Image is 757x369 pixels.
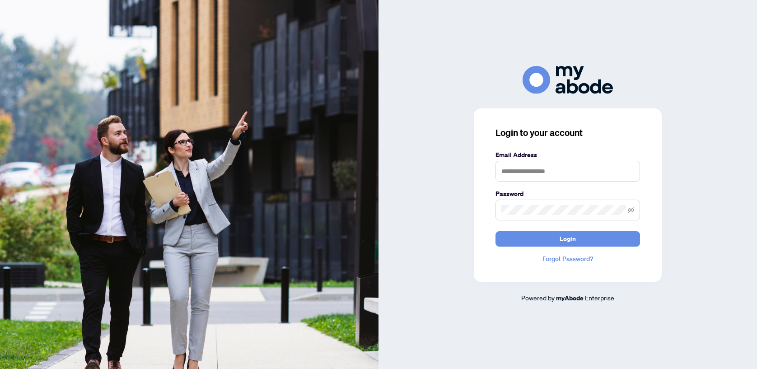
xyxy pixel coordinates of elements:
span: eye-invisible [628,207,634,213]
img: ma-logo [523,66,613,93]
button: Login [495,231,640,247]
span: Login [560,232,576,246]
a: myAbode [556,293,584,303]
a: Forgot Password? [495,254,640,264]
label: Password [495,189,640,199]
span: Powered by [521,294,555,302]
label: Email Address [495,150,640,160]
h3: Login to your account [495,126,640,139]
span: Enterprise [585,294,614,302]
